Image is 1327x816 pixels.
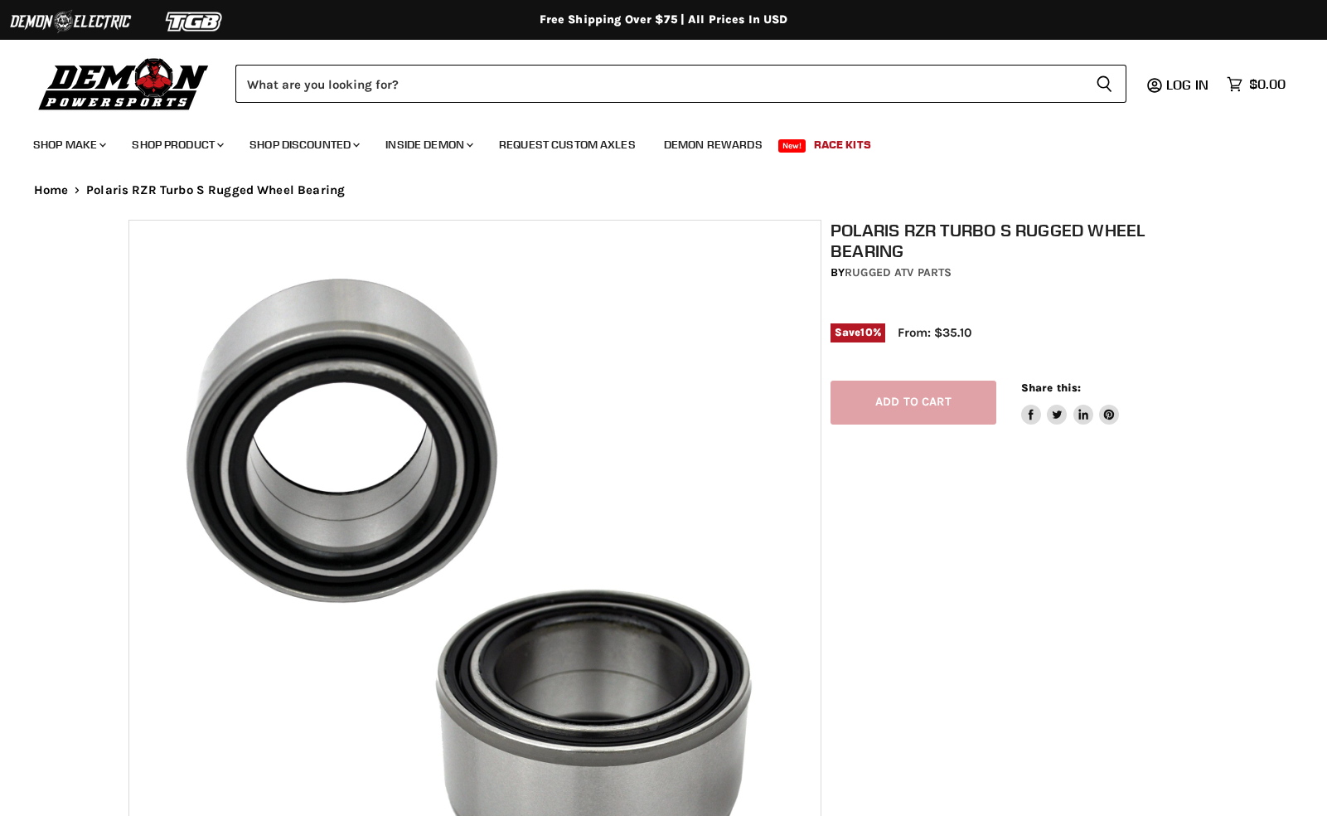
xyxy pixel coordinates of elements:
[860,326,872,338] span: 10
[373,128,483,162] a: Inside Demon
[235,65,1082,103] input: Search
[119,128,234,162] a: Shop Product
[1249,76,1286,92] span: $0.00
[21,121,1281,162] ul: Main menu
[33,54,215,113] img: Demon Powersports
[1082,65,1126,103] button: Search
[845,265,952,279] a: Rugged ATV Parts
[34,183,69,197] a: Home
[831,323,885,342] span: Save %
[86,183,345,197] span: Polaris RZR Turbo S Rugged Wheel Bearing
[1166,76,1208,93] span: Log in
[235,65,1126,103] form: Product
[831,264,1208,282] div: by
[1021,381,1120,425] aside: Share this:
[8,6,133,37] img: Demon Electric Logo 2
[1,183,1327,197] nav: Breadcrumbs
[1,12,1327,27] div: Free Shipping Over $75 | All Prices In USD
[778,139,806,153] span: New!
[1218,72,1294,96] a: $0.00
[651,128,775,162] a: Demon Rewards
[21,128,116,162] a: Shop Make
[831,220,1208,261] h1: Polaris RZR Turbo S Rugged Wheel Bearing
[487,128,648,162] a: Request Custom Axles
[133,6,257,37] img: TGB Logo 2
[802,128,884,162] a: Race Kits
[898,325,971,340] span: From: $35.10
[1021,381,1081,394] span: Share this:
[237,128,370,162] a: Shop Discounted
[1159,77,1218,92] a: Log in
